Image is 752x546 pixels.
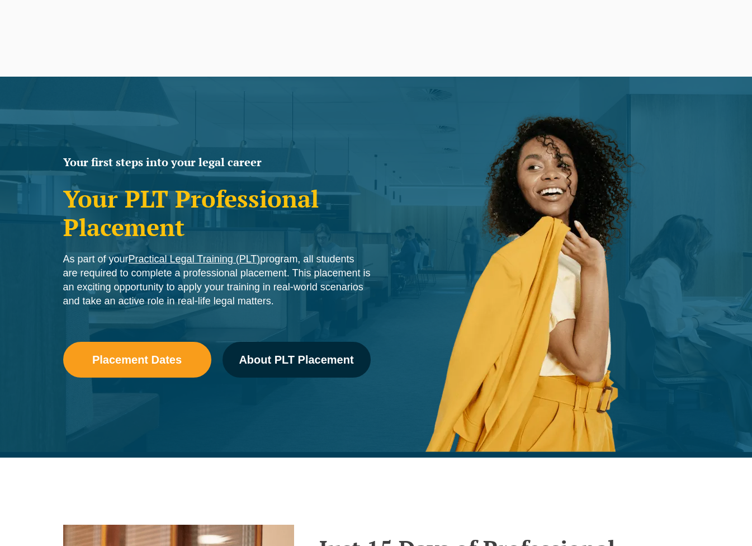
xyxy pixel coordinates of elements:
[63,185,371,241] h1: Your PLT Professional Placement
[239,354,353,365] span: About PLT Placement
[129,253,261,265] a: Practical Legal Training (PLT)
[63,253,371,307] span: As part of your program, all students are required to complete a professional placement. This pla...
[92,354,182,365] span: Placement Dates
[63,157,371,168] h2: Your first steps into your legal career
[63,342,211,378] a: Placement Dates
[223,342,371,378] a: About PLT Placement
